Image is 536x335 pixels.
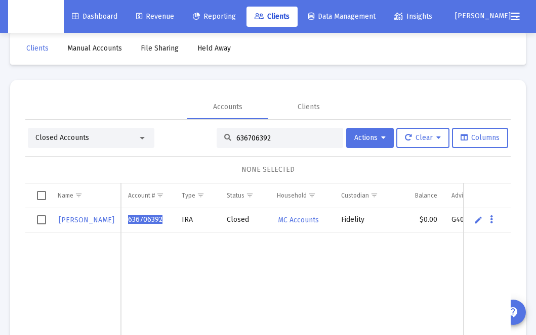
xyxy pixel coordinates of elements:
mat-icon: arrow_drop_down [511,7,523,27]
div: Closed [227,215,263,225]
a: Insights [386,7,440,27]
span: Show filter options for column 'Status' [246,192,254,199]
a: Held Away [189,38,239,59]
span: Insights [394,12,432,21]
span: Clients [26,44,49,53]
a: Clients [18,38,57,59]
span: Clear [405,133,441,142]
span: Show filter options for column 'Type' [197,192,204,199]
a: Clients [246,7,298,27]
a: Revenue [128,7,182,27]
span: Clients [255,12,290,21]
div: Name [58,192,73,200]
a: File Sharing [133,38,187,59]
span: Data Management [308,12,376,21]
button: Clear [396,128,449,148]
div: Advisor Code [451,192,487,200]
div: Balance [415,192,437,200]
td: Column Account # [121,183,175,208]
button: Columns [452,128,508,148]
button: [PERSON_NAME] [443,6,503,26]
td: Column Household [270,183,335,208]
td: Column Type [175,183,220,208]
div: Type [182,192,195,200]
a: Manual Accounts [59,38,130,59]
div: Household [277,192,307,200]
span: Columns [461,133,500,142]
span: Show filter options for column 'Custodian' [370,192,378,199]
span: Show filter options for column 'Household' [308,192,316,199]
span: [PERSON_NAME] [455,12,511,21]
span: MC Accounts [278,216,319,224]
span: Dashboard [72,12,117,21]
input: Search [236,134,336,142]
td: $0.00 [396,208,444,232]
td: Fidelity [334,208,396,232]
td: G40212666 [444,208,509,232]
td: IRA [175,208,220,232]
a: Edit [474,215,483,224]
a: Reporting [185,7,244,27]
span: Manual Accounts [67,44,122,53]
td: Column Name [51,183,121,208]
div: Clients [298,102,320,112]
span: Closed Accounts [35,133,89,142]
div: Account # [128,192,155,200]
span: Held Away [197,44,231,53]
span: Revenue [136,12,174,21]
td: Column Custodian [334,183,396,208]
a: MC Accounts [277,213,320,227]
a: Data Management [300,7,384,27]
span: 636706392 [128,215,162,224]
a: Dashboard [64,7,126,27]
span: Show filter options for column 'Name' [75,192,83,199]
mat-icon: contact_support [507,306,519,318]
div: Select all [37,191,46,200]
span: File Sharing [141,44,179,53]
span: Reporting [193,12,236,21]
td: Column Balance [396,183,444,208]
a: [PERSON_NAME] [58,213,115,227]
td: Column Status [220,183,270,208]
span: Actions [354,133,386,142]
button: Actions [346,128,394,148]
div: Accounts [213,102,242,112]
img: Dashboard [16,7,56,27]
span: [PERSON_NAME] [59,216,114,224]
td: Column Advisor Code [444,183,509,208]
div: NONE SELECTED [33,165,503,175]
div: Custodian [341,192,369,200]
span: Show filter options for column 'Account #' [156,192,164,199]
div: Status [227,192,244,200]
div: Select row [37,215,46,224]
